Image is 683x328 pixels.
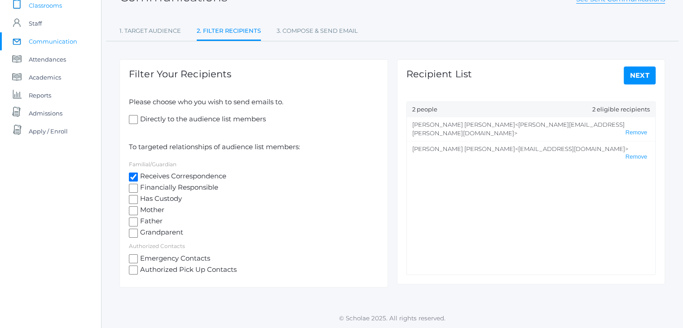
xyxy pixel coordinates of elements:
button: Remove [623,129,650,137]
input: Directly to the audience list members [129,115,138,124]
span: Attendances [29,50,66,68]
input: Financially Responsible [129,184,138,193]
span: <[PERSON_NAME][EMAIL_ADDRESS][PERSON_NAME][DOMAIN_NAME]> [412,121,625,137]
span: Father [138,216,163,227]
span: Grandparent [138,227,183,239]
label: Authorized Contacts [129,243,185,249]
a: 1. Target Audience [119,22,181,40]
span: Academics [29,68,61,86]
span: Directly to the audience list members [138,114,266,125]
div: 2 people [407,102,656,117]
label: Familial/Guardian [129,161,176,168]
input: Receives Correspondence [129,173,138,182]
span: Mother [138,205,164,216]
input: Mother [129,206,138,215]
input: Authorized Pick Up Contacts [129,266,138,275]
span: Admissions [29,104,62,122]
input: Has Custody [129,195,138,204]
span: Staff [29,14,42,32]
span: [PERSON_NAME] [PERSON_NAME] [412,121,515,128]
span: <[EMAIL_ADDRESS][DOMAIN_NAME]> [515,145,628,152]
h1: Filter Your Recipients [129,69,231,79]
p: Please choose who you wish to send emails to. [129,97,379,107]
input: Grandparent [129,229,138,238]
input: Father [129,217,138,226]
button: Remove [623,153,650,161]
span: Communication [29,32,77,50]
span: Reports [29,86,51,104]
p: © Scholae 2025. All rights reserved. [101,314,683,323]
span: [PERSON_NAME] [PERSON_NAME] [412,145,515,152]
span: Has Custody [138,194,182,205]
span: Receives Correspondence [138,171,226,182]
a: 2. Filter Recipients [197,22,261,41]
span: Apply / Enroll [29,122,68,140]
span: Emergency Contacts [138,253,210,265]
input: Emergency Contacts [129,254,138,263]
a: Next [624,66,656,84]
p: To targeted relationships of audience list members: [129,142,379,152]
span: Authorized Pick Up Contacts [138,265,237,276]
span: 2 eligible recipients [592,105,650,114]
a: 3. Compose & Send Email [277,22,358,40]
span: Financially Responsible [138,182,218,194]
h1: Recipient List [406,69,472,79]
